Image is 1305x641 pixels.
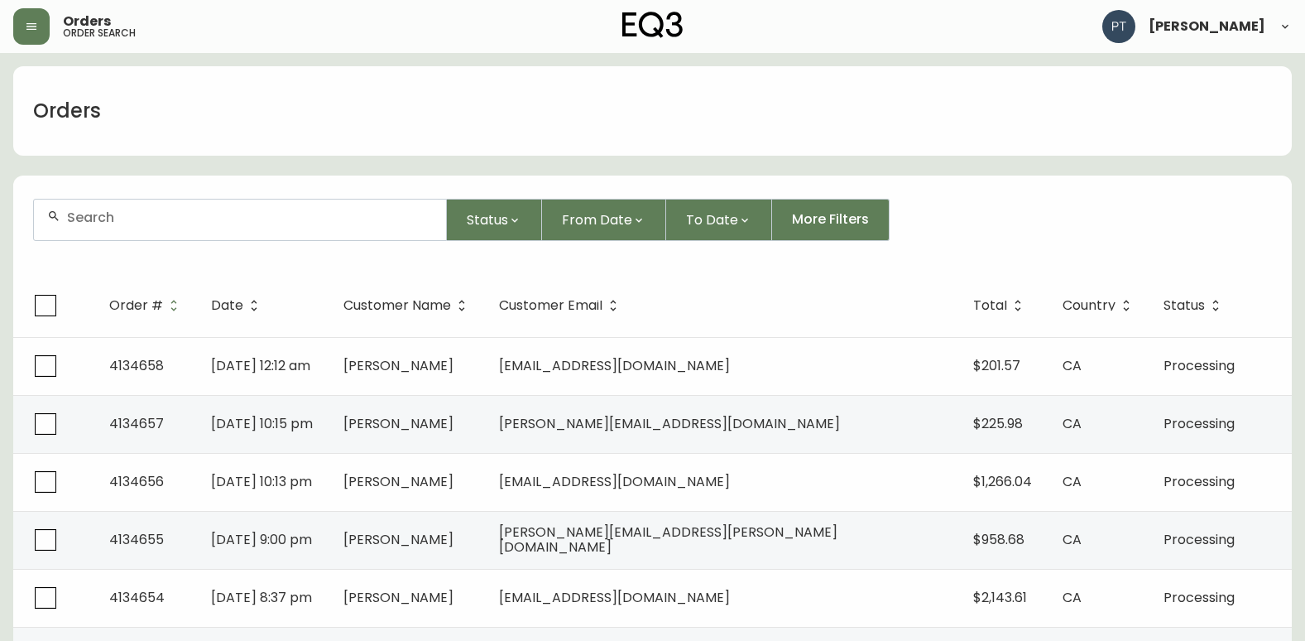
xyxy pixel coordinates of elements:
span: Status [1163,301,1205,311]
input: Search [67,210,433,225]
span: [PERSON_NAME] [343,588,453,607]
span: Customer Name [343,301,451,311]
span: Customer Email [499,301,602,311]
span: Total [973,298,1029,313]
span: Processing [1163,472,1235,491]
span: $1,266.04 [973,472,1032,491]
span: CA [1063,356,1082,375]
span: Country [1063,298,1137,313]
span: [PERSON_NAME] [1149,20,1265,33]
span: [PERSON_NAME] [343,414,453,433]
span: $958.68 [973,530,1024,549]
span: 4134657 [109,414,164,433]
span: Processing [1163,356,1235,375]
button: To Date [666,199,772,241]
span: 4134658 [109,356,164,375]
span: Orders [63,15,111,28]
span: [DATE] 10:13 pm [211,472,312,491]
span: Status [467,210,508,230]
span: Processing [1163,414,1235,433]
span: 4134656 [109,472,164,491]
span: Customer Email [499,298,624,313]
span: Country [1063,301,1115,311]
span: [EMAIL_ADDRESS][DOMAIN_NAME] [499,588,730,607]
span: [PERSON_NAME][EMAIL_ADDRESS][PERSON_NAME][DOMAIN_NAME] [499,523,837,557]
span: Status [1163,298,1226,313]
span: Order # [109,298,185,313]
span: [PERSON_NAME] [343,530,453,549]
span: [DATE] 12:12 am [211,356,310,375]
span: Processing [1163,588,1235,607]
span: [EMAIL_ADDRESS][DOMAIN_NAME] [499,356,730,375]
span: Date [211,298,265,313]
span: [PERSON_NAME] [343,356,453,375]
span: $2,143.61 [973,588,1027,607]
h5: order search [63,28,136,38]
span: $201.57 [973,356,1020,375]
img: 986dcd8e1aab7847125929f325458823 [1102,10,1135,43]
span: [DATE] 8:37 pm [211,588,312,607]
button: From Date [542,199,666,241]
span: Customer Name [343,298,473,313]
span: 4134655 [109,530,164,549]
span: [EMAIL_ADDRESS][DOMAIN_NAME] [499,472,730,491]
span: CA [1063,530,1082,549]
span: From Date [562,210,632,230]
span: To Date [686,210,738,230]
img: logo [622,12,684,38]
span: $225.98 [973,414,1023,433]
button: More Filters [772,199,890,241]
span: [DATE] 9:00 pm [211,530,312,549]
span: 4134654 [109,588,165,607]
span: Date [211,301,243,311]
span: Total [973,301,1007,311]
span: More Filters [792,210,869,229]
span: [PERSON_NAME][EMAIL_ADDRESS][DOMAIN_NAME] [499,414,840,433]
span: Order # [109,301,163,311]
button: Status [447,199,542,241]
span: [PERSON_NAME] [343,472,453,491]
span: CA [1063,588,1082,607]
span: [DATE] 10:15 pm [211,414,313,433]
span: CA [1063,414,1082,433]
h1: Orders [33,97,101,125]
span: CA [1063,472,1082,491]
span: Processing [1163,530,1235,549]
